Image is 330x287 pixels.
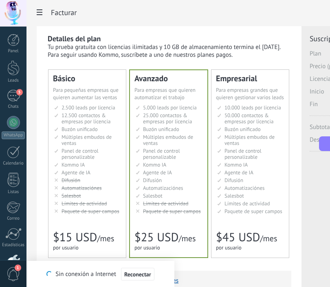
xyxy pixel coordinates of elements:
[134,87,196,101] span: Para empresas que quieren automatizar el trabajo
[2,161,25,166] div: Calendario
[53,87,119,101] span: Para pequeñas empresas que quieren aumentar las ventas
[124,271,151,277] span: Reconectar
[51,8,77,17] span: Facturar
[143,177,162,184] span: Difusión
[143,126,179,133] span: Buzón unificado
[62,126,98,133] span: Buzón unificado
[62,104,115,111] span: 2.500 leads por licencia
[62,192,81,199] span: Salesbot
[62,112,110,125] span: 12.500 contactos & empresas por licencia
[260,233,277,244] span: /mes
[62,133,112,147] span: Múltiples embudos de ventas
[224,192,244,199] span: Salesbot
[224,161,248,168] span: Kommo IA
[121,268,154,281] button: Reconectar
[178,233,196,244] span: /mes
[224,112,273,125] span: 50.000 contactos & empresas por licencia
[48,43,291,59] div: Tu prueba gratuita con licencias ilimitadas y 10 GB de almacenamiento termina el [DATE]. Para seg...
[53,229,97,245] span: $15 USD
[143,192,163,199] span: Salesbot
[134,244,160,251] span: por usuario
[143,112,192,125] span: 25.000 contactos & empresas por licencia
[224,169,253,176] span: Agente de IA
[224,147,262,160] span: Panel de control personalizable
[224,177,243,184] span: Difusión
[143,147,180,160] span: Panel de control personalizable
[143,133,193,147] span: Múltiples embudos de ventas
[97,233,114,244] span: /mes
[216,229,260,245] span: $45 USD
[143,185,183,191] span: Automatizaciónes
[53,74,121,82] div: Básico
[53,244,79,251] span: por usuario
[143,200,189,207] span: Límites de actividad
[62,169,90,176] span: Agente de IA
[2,189,25,195] div: Listas
[224,126,261,133] span: Buzón unificado
[143,208,201,215] span: Paquete de super campos
[143,169,172,176] span: Agente de IA
[62,185,102,191] span: Automatizaciónes
[2,49,25,54] div: Panel
[143,161,166,168] span: Kommo IA
[216,74,284,82] div: Empresarial
[224,185,265,191] span: Automatizaciónes
[143,104,197,111] span: 5.000 leads por licencia
[224,208,282,215] span: Paquete de super campos
[2,216,25,221] div: Correo
[224,133,275,147] span: Múltiples embudos de ventas
[16,89,23,96] span: 5
[134,229,178,245] span: $25 USD
[134,74,203,82] div: Avanzado
[46,267,154,281] div: Sin conexión a Internet
[224,104,281,111] span: 10.000 leads por licencia
[48,34,101,43] b: Detalles del plan
[2,243,25,248] div: Estadísticas
[2,131,25,139] div: WhatsApp
[216,244,242,251] span: por usuario
[62,147,99,160] span: Panel de control personalizable
[62,161,85,168] span: Kommo IA
[62,177,80,184] span: Difusión
[62,200,107,207] span: Límites de actividad
[216,87,284,101] span: Para empresas grandes que quieren gestionar varios leads
[224,200,270,207] span: Límites de actividad
[2,104,25,109] div: Chats
[2,78,25,83] div: Leads
[62,208,119,215] span: Paquete de super campos
[15,265,21,271] span: 1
